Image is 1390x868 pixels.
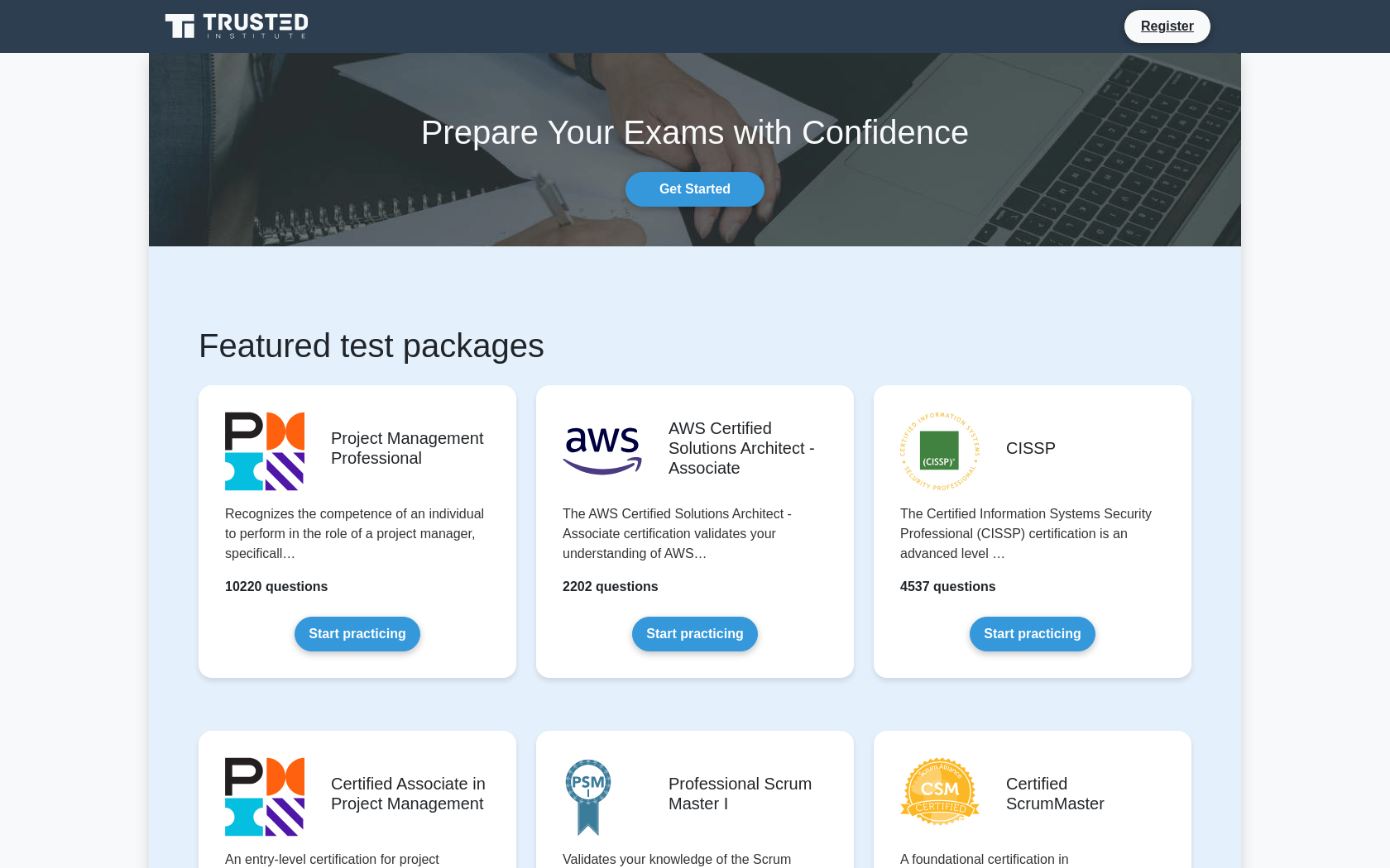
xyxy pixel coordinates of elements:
[149,112,1241,152] h1: Prepare Your Exams with Confidence
[1131,16,1204,36] a: Register
[970,617,1095,651] a: Start practicing
[295,617,419,651] a: Start practicing
[632,617,757,651] a: Start practicing
[199,326,1191,365] h1: Featured test packages
[625,172,764,207] a: Get Started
